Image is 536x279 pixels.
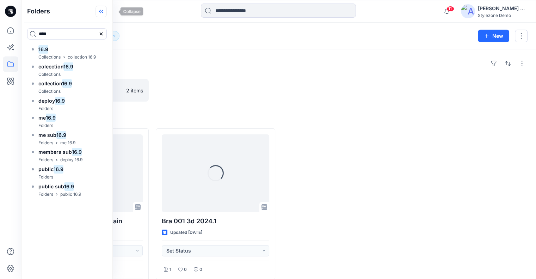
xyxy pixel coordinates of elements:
p: 1 [170,266,171,273]
p: Folders [38,139,53,147]
p: Folders [38,191,53,198]
p: Folders [38,122,53,129]
p: deploy 16.9 [60,156,82,164]
div: Stylezone Demo [478,13,527,18]
span: 11 [446,6,454,12]
p: me 16.9 [60,139,75,147]
span: coleection [38,63,63,69]
div: [PERSON_NAME] Ashkenazi [478,4,527,13]
button: New [478,30,509,42]
mark: 16.9 [63,62,73,71]
mark: 16.9 [64,182,74,191]
mark: 16.9 [55,96,65,105]
p: 0 [184,266,187,273]
mark: 16.9 [56,130,66,140]
p: 2 items [126,87,143,94]
img: avatar [461,4,475,18]
span: collection [38,80,62,86]
p: Folders [38,105,53,113]
span: members sub [38,149,72,155]
h4: Styles [30,113,528,121]
span: public sub [38,183,64,189]
mark: 16.9 [46,113,56,122]
p: Collections [38,71,61,78]
span: me [38,115,46,121]
p: Folders [38,156,53,164]
span: me sub [38,132,56,138]
p: Folders [38,174,53,181]
mark: 16.9 [62,79,72,88]
p: Bra 001 3d 2024.1 [162,216,269,226]
p: collection 16.9 [68,54,96,61]
p: Collections [38,54,61,61]
mark: 16.9 [72,147,82,157]
span: deploy [38,98,55,104]
span: public [38,166,54,172]
p: public 16.9 [60,191,81,198]
p: Collections [38,88,61,95]
p: 0 [199,266,202,273]
p: Updated [DATE] [170,229,202,236]
mark: 16.9 [38,44,48,54]
mark: 16.9 [54,164,63,174]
